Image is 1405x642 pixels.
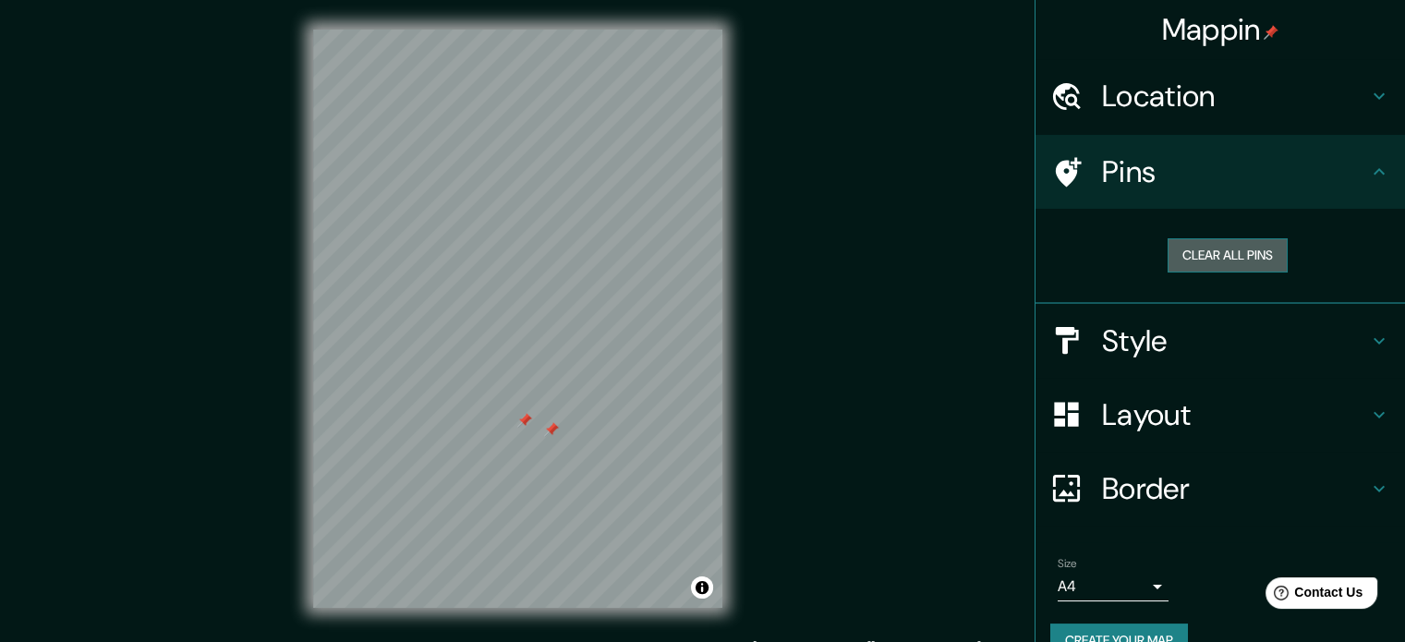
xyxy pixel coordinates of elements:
[1036,378,1405,452] div: Layout
[1102,153,1368,190] h4: Pins
[1036,135,1405,209] div: Pins
[1036,452,1405,526] div: Border
[1264,25,1278,40] img: pin-icon.png
[691,576,713,599] button: Toggle attribution
[1058,555,1077,571] label: Size
[1036,59,1405,133] div: Location
[1162,11,1279,48] h4: Mappin
[1102,470,1368,507] h4: Border
[1168,238,1288,273] button: Clear all pins
[1058,572,1169,601] div: A4
[1102,396,1368,433] h4: Layout
[1102,78,1368,115] h4: Location
[1102,322,1368,359] h4: Style
[313,30,722,608] canvas: Map
[1036,304,1405,378] div: Style
[1241,570,1385,622] iframe: Help widget launcher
